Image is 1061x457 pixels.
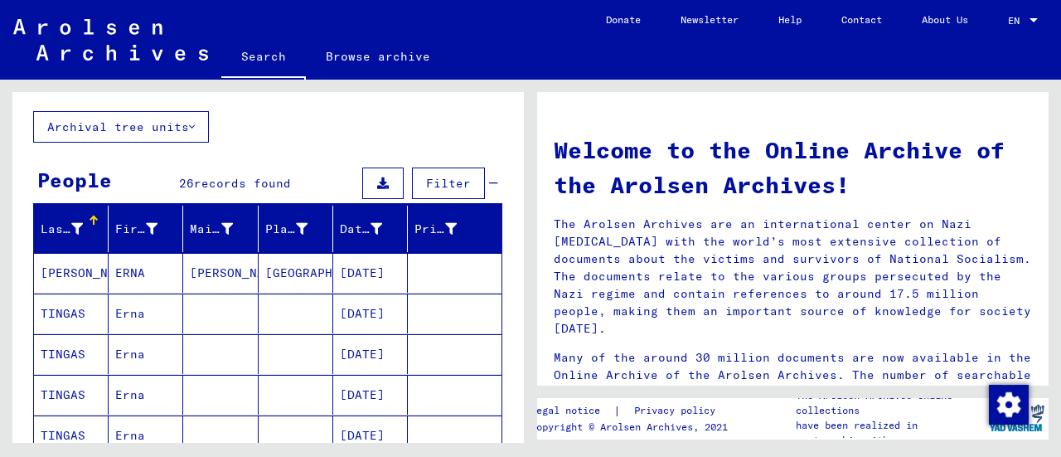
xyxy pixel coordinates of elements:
a: Legal notice [530,402,613,420]
mat-cell: [DATE] [333,416,408,455]
mat-cell: [DATE] [333,253,408,293]
div: Date of Birth [340,221,382,238]
mat-cell: TINGAS [34,334,109,374]
div: Maiden Name [190,216,257,242]
mat-cell: Erna [109,294,183,333]
div: Prisoner # [414,216,482,242]
a: Privacy policy [621,402,735,420]
mat-header-cell: Prisoner # [408,206,501,252]
mat-cell: [PERSON_NAME] [34,253,109,293]
mat-cell: TINGAS [34,294,109,333]
mat-cell: Erna [109,375,183,415]
div: Place of Birth [265,221,308,238]
mat-cell: [DATE] [333,375,408,415]
span: 26 [179,176,194,191]
h1: Welcome to the Online Archive of the Arolsen Archives! [554,133,1032,202]
button: Filter [412,168,485,199]
div: Date of Birth [340,216,407,242]
div: Last Name [41,221,83,238]
a: Search [221,36,306,80]
p: have been realized in partnership with [796,418,985,448]
p: The Arolsen Archives are an international center on Nazi [MEDICAL_DATA] with the world’s most ext... [554,216,1032,338]
img: Arolsen_neg.svg [13,19,208,61]
mat-cell: TINGAS [34,416,109,455]
mat-header-cell: Last Name [34,206,109,252]
div: Prisoner # [414,221,457,238]
mat-cell: Erna [109,416,183,455]
button: Archival tree units [33,111,209,143]
a: Browse archive [306,36,450,76]
div: Maiden Name [190,221,232,238]
mat-header-cell: Place of Birth [259,206,333,252]
mat-header-cell: First Name [109,206,183,252]
div: Last Name [41,216,108,242]
mat-cell: Erna [109,334,183,374]
img: Change consent [989,385,1029,425]
span: Filter [426,176,471,191]
mat-header-cell: Maiden Name [183,206,258,252]
div: First Name [115,216,182,242]
mat-cell: [DATE] [333,334,408,374]
div: People [37,165,112,195]
div: Place of Birth [265,216,332,242]
p: Copyright © Arolsen Archives, 2021 [530,420,735,435]
p: Many of the around 30 million documents are now available in the Online Archive of the Arolsen Ar... [554,349,1032,401]
mat-header-cell: Date of Birth [333,206,408,252]
mat-cell: TINGAS [34,375,109,415]
mat-cell: [PERSON_NAME] [183,253,258,293]
div: First Name [115,221,157,238]
mat-cell: [DATE] [333,294,408,333]
p: The Arolsen Archives online collections [796,388,985,418]
span: records found [194,176,291,191]
mat-cell: ERNA [109,253,183,293]
mat-cell: [GEOGRAPHIC_DATA] [259,253,333,293]
div: | [530,402,735,420]
span: EN [1008,15,1026,27]
img: yv_logo.png [986,397,1048,439]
